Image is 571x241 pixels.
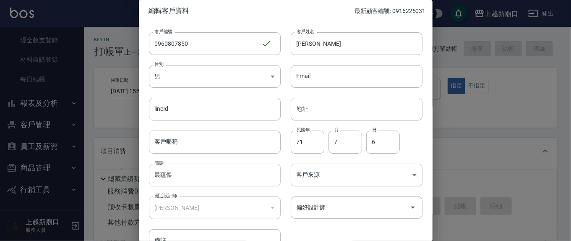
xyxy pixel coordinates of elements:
[297,29,314,35] label: 客戶姓名
[155,193,177,199] label: 最近設計師
[149,196,281,219] div: [PERSON_NAME]
[149,65,281,88] div: 男
[406,201,420,214] button: Open
[297,127,310,133] label: 民國年
[372,127,376,133] label: 日
[155,160,164,166] label: 電話
[334,127,339,133] label: 月
[155,61,164,68] label: 性別
[155,29,172,35] label: 客戶編號
[149,7,355,15] span: 編輯客戶資料
[355,7,425,16] p: 最新顧客編號: 0916225031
